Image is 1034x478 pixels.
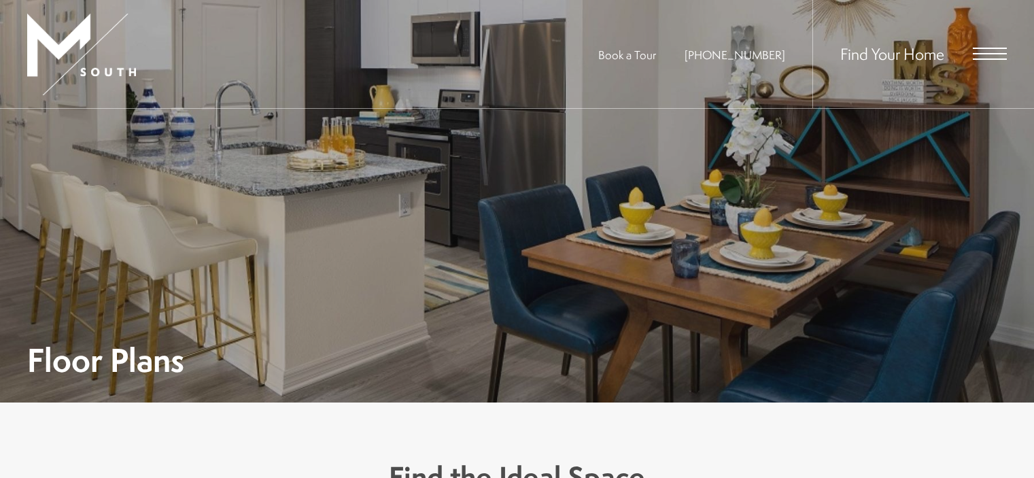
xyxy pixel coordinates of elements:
h1: Floor Plans [27,345,184,375]
span: [PHONE_NUMBER] [685,47,785,63]
a: Call Us at 813-570-8014 [685,47,785,63]
img: MSouth [27,14,136,95]
a: Find Your Home [840,43,944,65]
button: Open Menu [973,48,1007,60]
a: Book a Tour [598,47,656,63]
